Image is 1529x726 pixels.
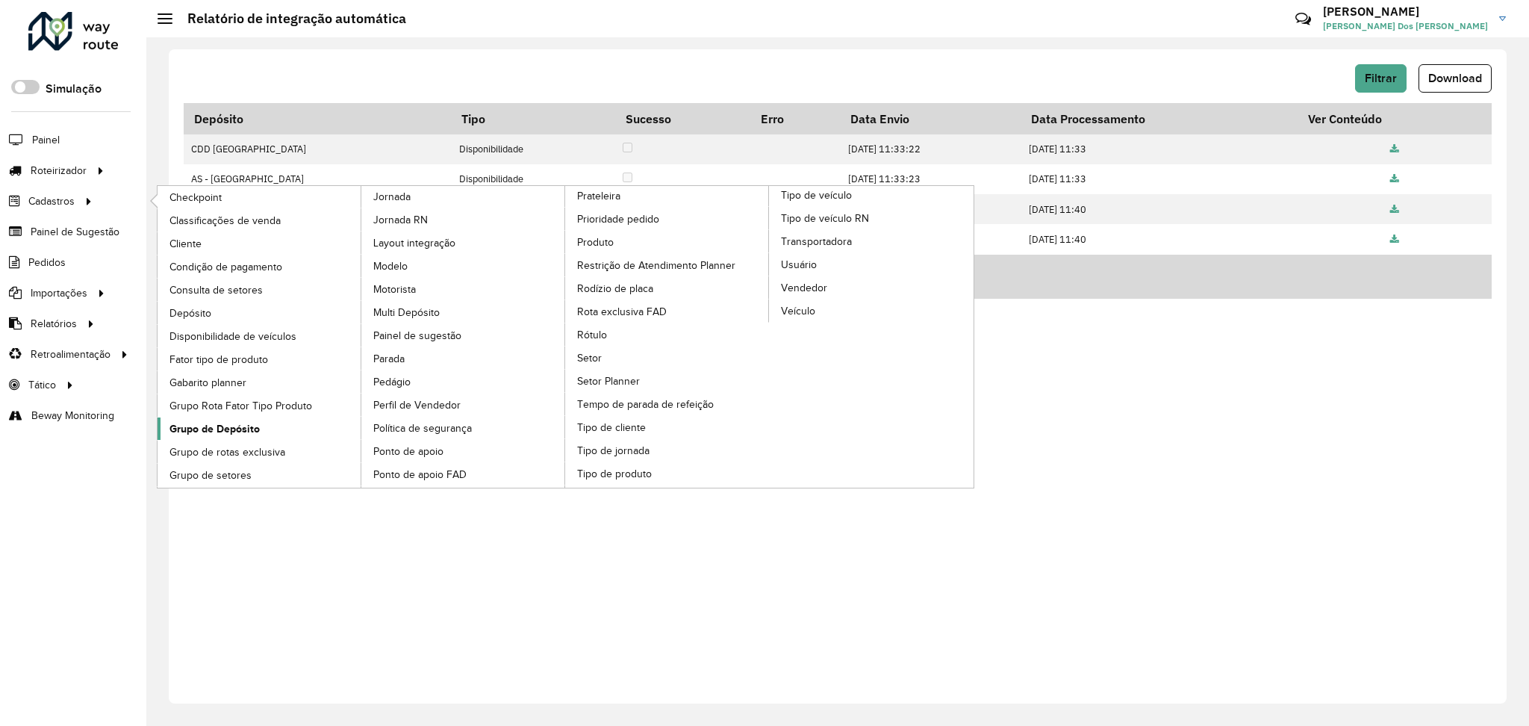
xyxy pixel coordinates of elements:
td: [DATE] 11:40 [1021,224,1298,254]
span: Grupo de rotas exclusiva [169,444,285,460]
td: Disponibilidade [451,164,615,194]
a: Rota exclusiva FAD [565,300,770,323]
a: Tipo de jornada [565,439,770,462]
span: Classificações de venda [169,213,281,229]
th: Depósito [184,103,451,134]
a: Motorista [361,278,566,300]
span: Multi Depósito [373,305,440,320]
a: Ponto de apoio [361,440,566,462]
a: Modelo [361,255,566,277]
span: Cadastros [28,193,75,209]
span: Cliente [169,236,202,252]
a: Rótulo [565,323,770,346]
a: Painel de sugestão [361,324,566,347]
span: Setor Planner [577,373,640,389]
span: Grupo de setores [169,468,252,483]
span: Fator tipo de produto [169,352,268,367]
a: Multi Depósito [361,301,566,323]
a: Disponibilidade de veículos [158,325,362,347]
span: Motorista [373,282,416,297]
th: Ver Conteúdo [1298,103,1492,134]
span: Pedágio [373,374,411,390]
td: [DATE] 11:33:22 [840,134,1021,164]
a: Prateleira [361,186,770,488]
td: [DATE] 11:33 [1021,164,1298,194]
a: Parada [361,347,566,370]
span: Depósito [169,305,211,321]
span: Rota exclusiva FAD [577,304,667,320]
span: Jornada RN [373,212,428,228]
span: Gabarito planner [169,375,246,391]
span: Checkpoint [169,190,222,205]
a: Setor [565,347,770,369]
span: Condição de pagamento [169,259,282,275]
a: Vendedor [769,276,974,299]
a: Condição de pagamento [158,255,362,278]
span: Perfil de Vendedor [373,397,461,413]
a: Jornada RN [361,208,566,231]
a: Checkpoint [158,186,362,208]
td: CDD [GEOGRAPHIC_DATA] [184,134,451,164]
a: Perfil de Vendedor [361,394,566,416]
span: Pedidos [28,255,66,270]
span: Rodízio de placa [577,281,653,297]
span: Filtrar [1365,72,1397,84]
a: Tipo de veículo RN [769,207,974,229]
a: Gabarito planner [158,371,362,394]
a: Veículo [769,300,974,322]
td: [DATE] 11:33 [1021,134,1298,164]
a: Produto [565,231,770,253]
a: Contato Rápido [1287,3,1319,35]
td: AS - [GEOGRAPHIC_DATA] [184,164,451,194]
span: Prateleira [577,188,620,204]
th: Tipo [451,103,615,134]
td: [DATE] 11:40 [1021,194,1298,224]
a: Rodízio de placa [565,277,770,300]
a: Transportadora [769,230,974,252]
a: Consulta de setores [158,279,362,301]
a: Ver Conteúdo [1390,143,1399,155]
span: Ponto de apoio [373,444,443,459]
a: Prioridade pedido [565,208,770,230]
a: Tipo de produto [565,462,770,485]
h3: [PERSON_NAME] [1323,4,1488,19]
span: Tipo de jornada [577,443,650,459]
a: Depósito [158,302,362,324]
a: Cliente [158,232,362,255]
span: Tático [28,377,56,393]
a: Grupo Rota Fator Tipo Produto [158,394,362,417]
a: Grupo de setores [158,464,362,486]
span: Parada [373,351,405,367]
span: Produto [577,235,614,250]
span: Tipo de veículo RN [781,211,869,226]
span: Jornada [373,189,411,205]
span: Painel de Sugestão [31,224,119,240]
button: Filtrar [1355,64,1407,93]
span: Painel de sugestão [373,328,461,344]
span: Roteirizador [31,163,87,179]
a: Layout integração [361,232,566,254]
span: Prioridade pedido [577,211,659,227]
span: Disponibilidade de veículos [169,329,296,344]
span: Layout integração [373,235,455,251]
span: Tipo de produto [577,466,652,482]
span: Importações [31,285,87,301]
a: Fator tipo de produto [158,348,362,370]
a: Ver Conteúdo [1390,173,1399,185]
span: Tipo de veículo [781,187,852,203]
span: Modelo [373,258,408,274]
td: [DATE] 11:33:23 [840,164,1021,194]
a: Pedágio [361,370,566,393]
a: Restrição de Atendimento Planner [565,254,770,276]
span: Download [1428,72,1482,84]
a: Tipo de cliente [565,416,770,438]
a: Ver Conteúdo [1390,203,1399,216]
span: [PERSON_NAME] Dos [PERSON_NAME] [1323,19,1488,33]
span: Veículo [781,303,815,319]
button: Download [1419,64,1492,93]
span: Tempo de parada de refeição [577,397,714,412]
a: Tipo de veículo [565,186,974,488]
span: Consulta de setores [169,282,263,298]
span: Retroalimentação [31,347,110,362]
span: Usuário [781,257,817,273]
